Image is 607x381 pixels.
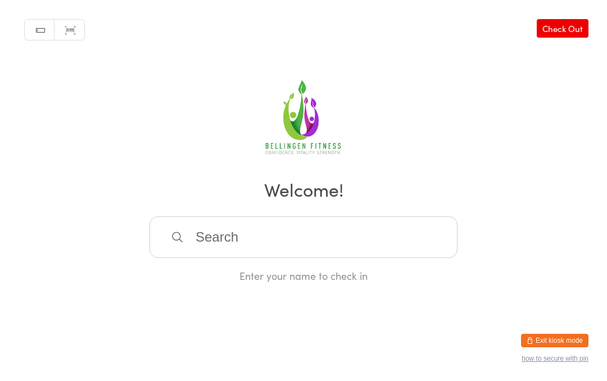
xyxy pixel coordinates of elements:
button: how to secure with pin [522,355,588,362]
button: Exit kiosk mode [521,334,588,347]
input: Search [150,216,457,258]
img: Bellingen Fitness [259,76,348,161]
div: Enter your name to check in [150,269,457,283]
h2: Welcome! [11,176,596,202]
a: Check Out [537,19,588,38]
